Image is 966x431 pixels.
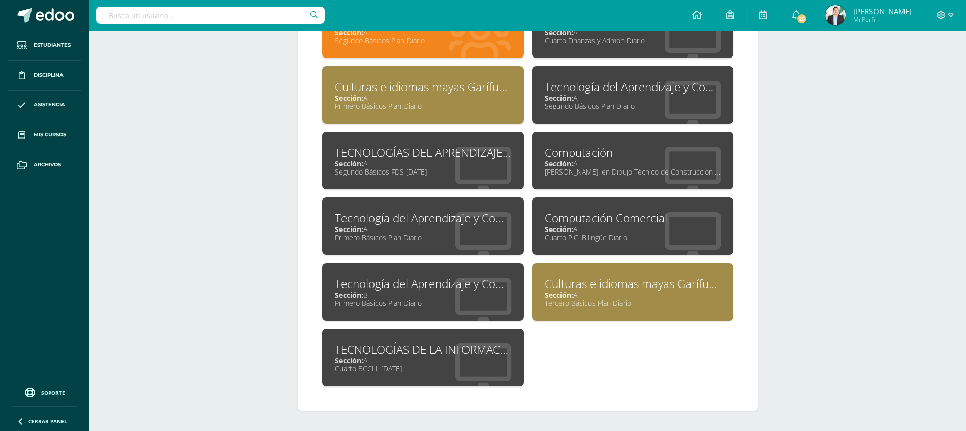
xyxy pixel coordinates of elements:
[322,66,524,124] a: Culturas e idiomas mayas Garífuna y Xinca L2Sección:APrimero Básicos Plan Diario
[34,161,61,169] span: Archivos
[545,290,573,300] span: Sección:
[545,159,721,168] div: A
[322,197,524,255] a: Tecnología del Aprendizaje y ComunicaciónSección:APrimero Básicos Plan Diario
[532,132,734,189] a: ComputaciónSección:A[PERSON_NAME]. en Dibujo Técnico de Construcción Diario
[796,13,807,24] span: 25
[335,93,363,103] span: Sección:
[8,120,81,150] a: Mis cursos
[335,276,511,292] div: Tecnología del Aprendizaje y Comunicación
[335,356,511,365] div: A
[335,101,511,111] div: Primero Básicos Plan Diario
[34,101,65,109] span: Asistencia
[532,263,734,321] a: Culturas e idiomas mayas Garífuna y Xinca L2Sección:ATercero Básicos Plan Diario
[545,79,721,95] div: Tecnología del Aprendizaje y Comunicación
[545,210,721,226] div: Computación Comercial
[545,36,721,45] div: Cuarto Finanzas y Admon Diario
[545,27,721,37] div: A
[8,91,81,121] a: Asistencia
[8,150,81,180] a: Archivos
[335,298,511,308] div: Primero Básicos Plan Diario
[545,233,721,242] div: Cuarto P.C. Bilingüe Diario
[12,385,77,399] a: Soporte
[545,224,573,234] span: Sección:
[335,290,511,300] div: B
[335,210,511,226] div: Tecnología del Aprendizaje y Comunicación
[335,233,511,242] div: Primero Básicos Plan Diario
[335,224,511,234] div: A
[545,93,721,103] div: A
[335,356,363,365] span: Sección:
[545,167,721,177] div: [PERSON_NAME]. en Dibujo Técnico de Construcción Diario
[335,93,511,103] div: A
[545,27,573,37] span: Sección:
[335,167,511,177] div: Segundo Básicos FDS [DATE]
[545,290,721,300] div: A
[8,61,81,91] a: Disciplina
[41,389,65,396] span: Soporte
[34,131,66,139] span: Mis cursos
[853,6,912,16] span: [PERSON_NAME]
[335,224,363,234] span: Sección:
[8,31,81,61] a: Estudiantes
[322,329,524,386] a: TECNOLOGÍAS DE LA INFORMACIÓN Y LA COMUNICACIÓNSección:ACuarto BCCLL [DATE]
[825,5,846,25] img: 9c404a2ad2021673dbd18c145ee506f9.png
[335,145,511,160] div: TECNOLOGÍAS DEL APRENDIZAJE Y LA COMUNICACIÓN
[545,159,573,168] span: Sección:
[335,290,363,300] span: Sección:
[335,159,363,168] span: Sección:
[322,263,524,321] a: Tecnología del Aprendizaje y ComunicaciónSección:BPrimero Básicos Plan Diario
[545,276,721,292] div: Culturas e idiomas mayas Garífuna y Xinca L2
[335,27,363,37] span: Sección:
[335,364,511,373] div: Cuarto BCCLL [DATE]
[545,145,721,160] div: Computación
[335,341,511,357] div: TECNOLOGÍAS DE LA INFORMACIÓN Y LA COMUNICACIÓN
[545,224,721,234] div: A
[28,418,67,425] span: Cerrar panel
[335,79,511,95] div: Culturas e idiomas mayas Garífuna y Xinca L2
[34,41,71,49] span: Estudiantes
[532,66,734,124] a: Tecnología del Aprendizaje y ComunicaciónSección:ASegundo Básicos Plan Diario
[853,15,912,24] span: Mi Perfil
[545,298,721,308] div: Tercero Básicos Plan Diario
[34,71,64,79] span: Disciplina
[96,7,325,24] input: Busca un usuario...
[335,27,511,37] div: A
[545,101,721,111] div: Segundo Básicos Plan Diario
[335,159,511,168] div: A
[532,197,734,255] a: Computación ComercialSección:ACuarto P.C. Bilingüe Diario
[335,36,511,45] div: Segundo Básicos Plan Diario
[545,93,573,103] span: Sección:
[322,132,524,189] a: TECNOLOGÍAS DEL APRENDIZAJE Y LA COMUNICACIÓNSección:ASegundo Básicos FDS [DATE]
